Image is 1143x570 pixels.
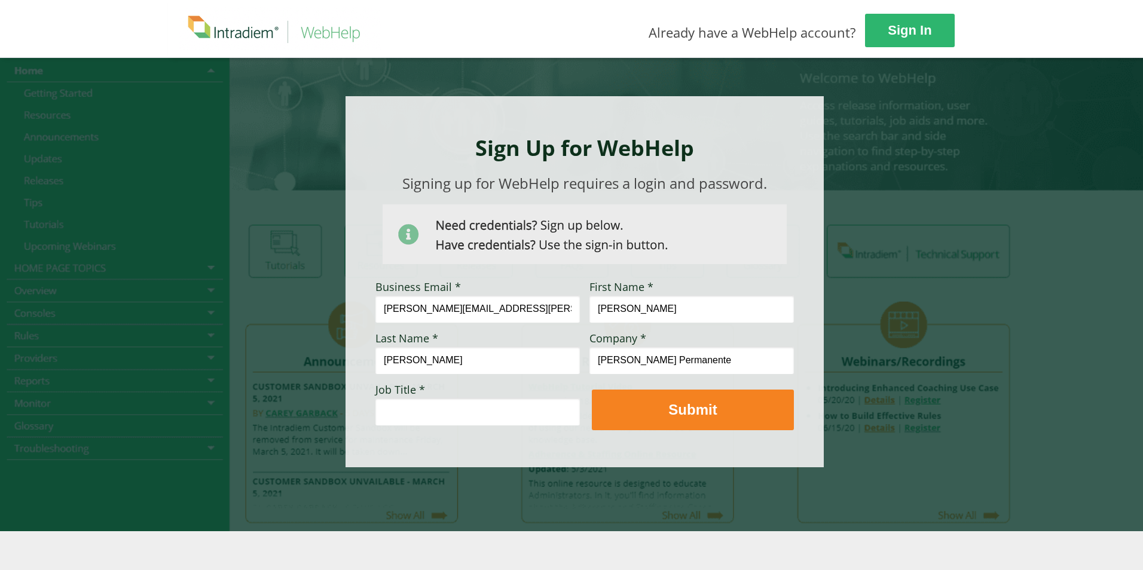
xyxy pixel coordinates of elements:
span: First Name * [589,280,653,294]
button: Submit [592,390,794,430]
strong: Sign In [888,23,931,38]
a: Sign In [865,14,955,47]
span: Signing up for WebHelp requires a login and password. [402,173,767,193]
span: Job Title * [375,382,425,397]
span: Company * [589,331,646,345]
span: Business Email * [375,280,461,294]
span: Last Name * [375,331,438,345]
strong: Submit [668,402,717,418]
img: Need Credentials? Sign up below. Have Credentials? Use the sign-in button. [383,204,787,264]
strong: Sign Up for WebHelp [475,133,694,163]
span: Already have a WebHelp account? [649,23,856,41]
